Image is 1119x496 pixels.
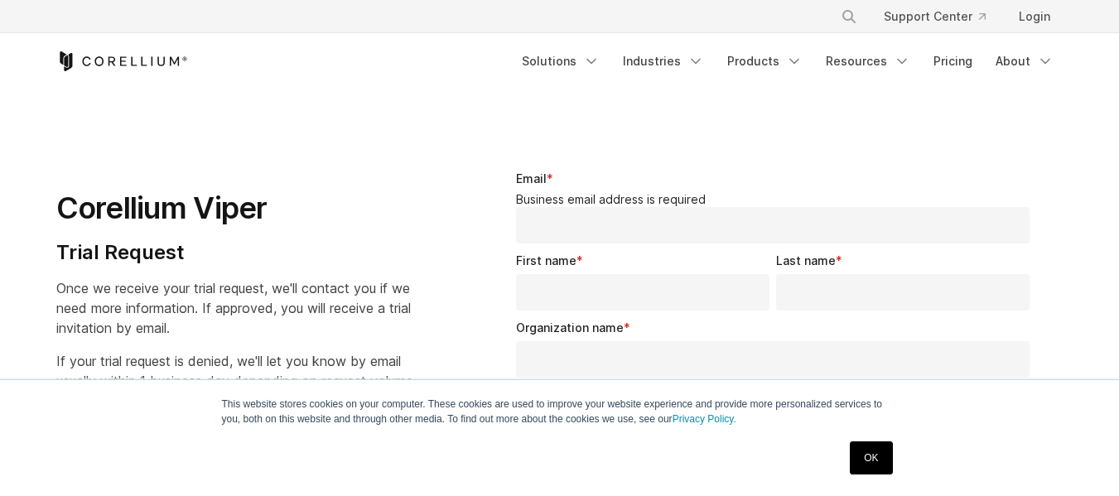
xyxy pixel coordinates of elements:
span: First name [516,253,576,267]
p: This website stores cookies on your computer. These cookies are used to improve your website expe... [222,397,898,426]
a: OK [850,441,892,474]
a: Products [717,46,813,76]
h1: Corellium Viper [56,190,417,227]
span: Organization name [516,320,624,335]
a: About [986,46,1064,76]
legend: Business email address is required [516,192,1037,207]
a: Resources [816,46,920,76]
h4: Trial Request [56,240,417,265]
span: Once we receive your trial request, we'll contact you if we need more information. If approved, y... [56,280,411,336]
a: Support Center [871,2,999,31]
a: Pricing [924,46,982,76]
span: If your trial request is denied, we'll let you know by email usually within 1 business day depend... [56,353,417,389]
div: Navigation Menu [512,46,1064,76]
a: Corellium Home [56,51,188,71]
span: Last name [776,253,836,267]
a: Privacy Policy. [673,413,736,425]
a: Login [1006,2,1064,31]
button: Search [834,2,864,31]
span: Email [516,171,547,185]
a: Industries [613,46,714,76]
a: Solutions [512,46,610,76]
div: Navigation Menu [821,2,1064,31]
